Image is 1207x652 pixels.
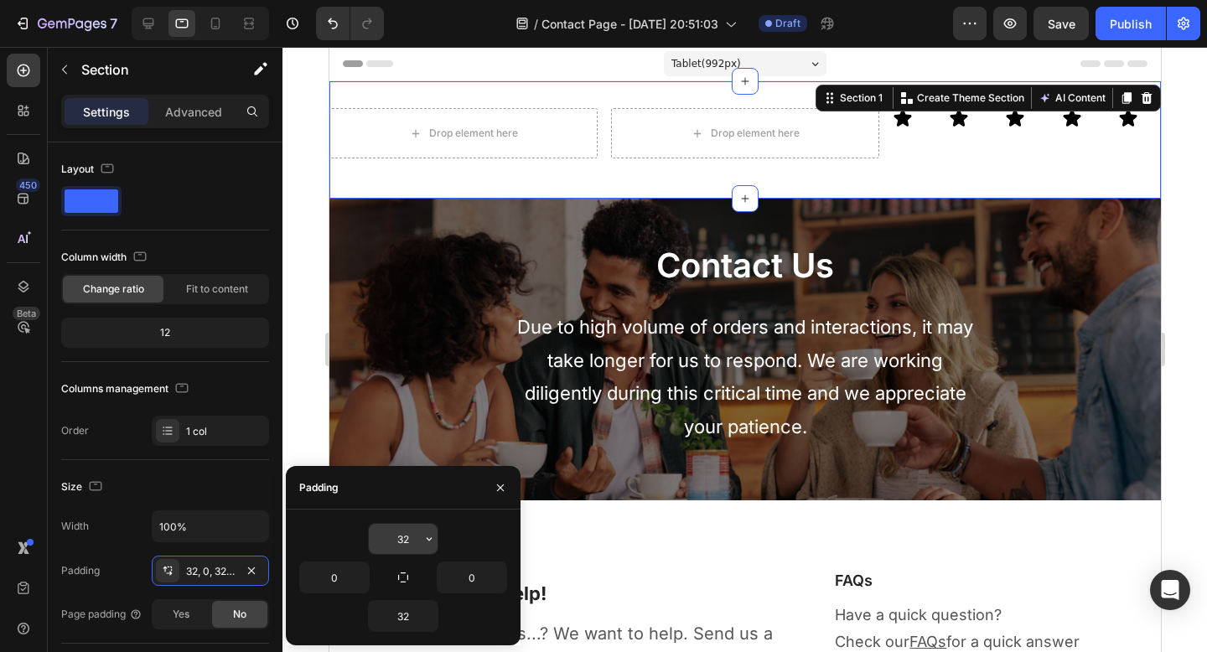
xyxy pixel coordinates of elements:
div: Padding [61,563,100,578]
p: Questions, concerns...? We want to help. Send us a message below [31,572,464,632]
input: Auto [300,562,369,592]
span: Fit to content [186,282,248,297]
a: FAQs [580,586,617,603]
p: 7 [110,13,117,34]
div: Page padding [61,607,142,622]
div: Section 1 [507,44,557,59]
div: Size [61,476,106,499]
input: Auto [438,562,506,592]
div: Undo/Redo [316,7,384,40]
p: Section [81,60,219,80]
div: Layout [61,158,117,181]
button: AI Content [706,41,780,61]
span: No [233,607,246,622]
span: Draft [775,16,800,31]
span: Yes [173,607,189,622]
div: Columns management [61,378,192,401]
div: Padding [299,480,339,495]
p: Advanced [165,103,222,121]
p: We're happy to help! [31,535,464,559]
span: Change ratio [83,282,144,297]
div: Order [61,423,89,438]
input: Auto [369,601,438,631]
div: Beta [13,307,40,320]
input: Auto [369,524,438,554]
p: FAQs [505,522,800,545]
input: Auto [153,511,268,541]
p: Create Theme Section [588,44,695,59]
p: Settings [83,103,130,121]
div: 1 col [186,424,265,439]
button: Save [1033,7,1089,40]
p: Due to high volume of orders and interactions, it may take longer for us to respond. We are worki... [179,264,653,396]
div: Drop element here [381,80,470,93]
div: 32, 0, 32, 0 [186,564,235,579]
p: Have a quick question? Check our for a quick answer [505,555,800,609]
div: Publish [1110,15,1152,33]
span: Save [1048,17,1075,31]
div: Open Intercom Messenger [1150,570,1190,610]
iframe: Design area [329,47,1161,652]
div: 450 [16,179,40,192]
span: Contact Page - [DATE] 20:51:03 [541,15,718,33]
div: Column width [61,246,150,269]
div: Width [61,519,89,534]
div: 12 [65,321,266,344]
p: Contact Us [14,197,817,241]
button: 7 [7,7,125,40]
button: Publish [1096,7,1166,40]
span: / [534,15,538,33]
